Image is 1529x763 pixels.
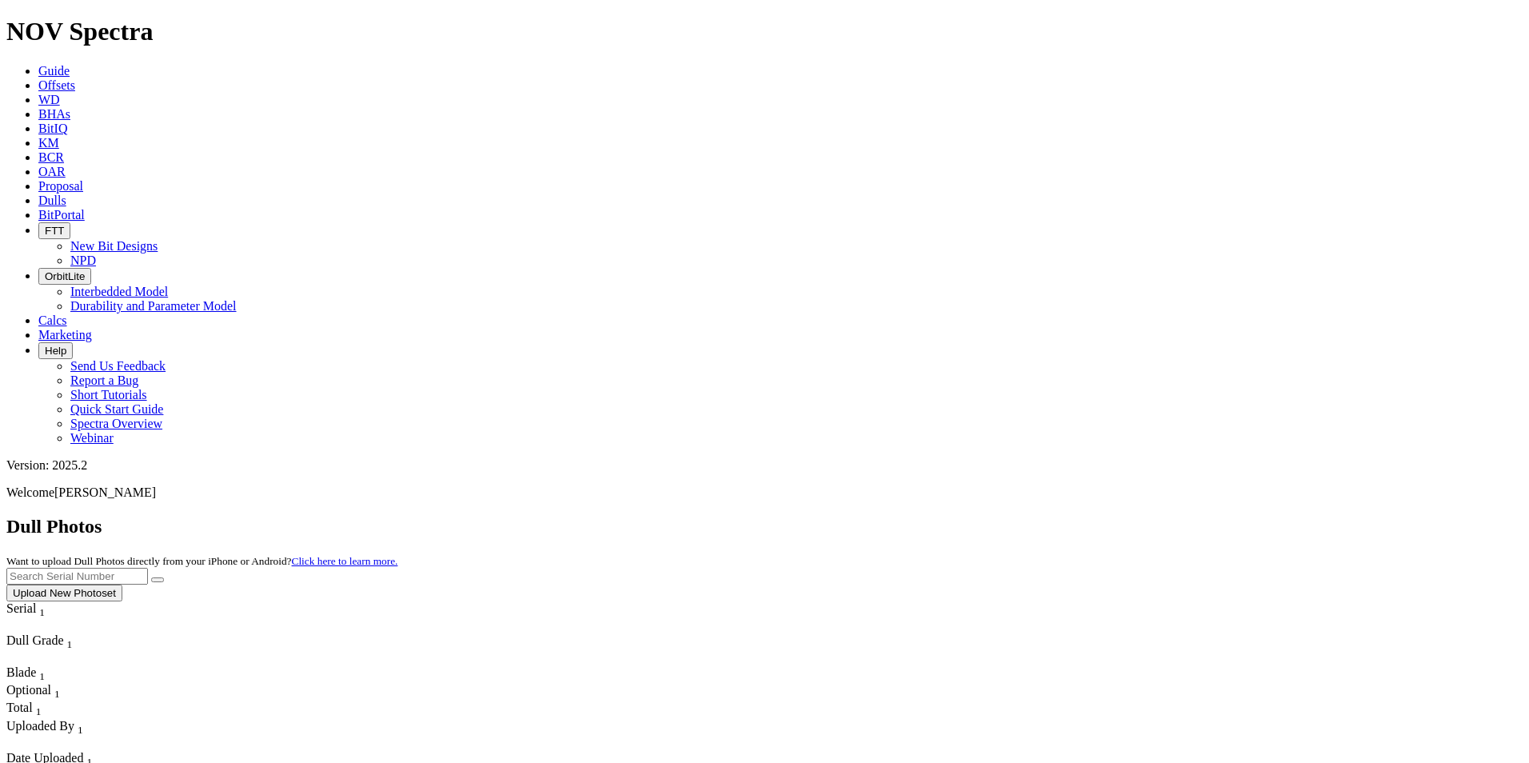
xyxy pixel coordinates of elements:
div: Total Sort None [6,701,62,718]
a: Marketing [38,328,92,342]
sub: 1 [67,638,73,650]
a: Guide [38,64,70,78]
button: OrbitLite [38,268,91,285]
button: FTT [38,222,70,239]
sub: 1 [39,606,45,618]
a: WD [38,93,60,106]
a: Durability and Parameter Model [70,299,237,313]
a: OAR [38,165,66,178]
button: Help [38,342,73,359]
sub: 1 [39,670,45,682]
a: Interbedded Model [70,285,168,298]
a: BitPortal [38,208,85,222]
div: Column Menu [6,737,157,751]
button: Upload New Photoset [6,585,122,601]
span: Help [45,345,66,357]
a: New Bit Designs [70,239,158,253]
span: OrbitLite [45,270,85,282]
a: Click here to learn more. [292,555,398,567]
span: Sort None [39,601,45,615]
span: Sort None [78,719,83,733]
a: NPD [70,254,96,267]
a: Quick Start Guide [70,402,163,416]
span: Uploaded By [6,719,74,733]
span: FTT [45,225,64,237]
div: Sort None [6,665,62,683]
a: Offsets [38,78,75,92]
input: Search Serial Number [6,568,148,585]
div: Blade Sort None [6,665,62,683]
h2: Dull Photos [6,516,1523,537]
div: Serial Sort None [6,601,74,619]
a: Send Us Feedback [70,359,166,373]
span: [PERSON_NAME] [54,485,156,499]
div: Optional Sort None [6,683,62,701]
a: Short Tutorials [70,388,147,401]
span: Optional [6,683,51,697]
span: Sort None [67,633,73,647]
sub: 1 [36,706,42,718]
span: Serial [6,601,36,615]
div: Column Menu [6,619,74,633]
a: Report a Bug [70,374,138,387]
span: Sort None [54,683,60,697]
div: Dull Grade Sort None [6,633,118,651]
div: Sort None [6,719,157,751]
span: Total [6,701,33,714]
a: Webinar [70,431,114,445]
sub: 1 [78,724,83,736]
a: Dulls [38,194,66,207]
span: Dull Grade [6,633,64,647]
a: Spectra Overview [70,417,162,430]
span: Sort None [36,701,42,714]
div: Sort None [6,601,74,633]
span: Sort None [39,665,45,679]
div: Sort None [6,683,62,701]
a: Proposal [38,179,83,193]
a: BitIQ [38,122,67,135]
div: Sort None [6,633,118,665]
a: Calcs [38,314,67,327]
div: Sort None [6,701,62,718]
h1: NOV Spectra [6,17,1523,46]
small: Want to upload Dull Photos directly from your iPhone or Android? [6,555,397,567]
a: KM [38,136,59,150]
div: Version: 2025.2 [6,458,1523,473]
a: BHAs [38,107,70,121]
sub: 1 [54,688,60,700]
p: Welcome [6,485,1523,500]
div: Uploaded By Sort None [6,719,157,737]
div: Column Menu [6,651,118,665]
span: Blade [6,665,36,679]
a: BCR [38,150,64,164]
